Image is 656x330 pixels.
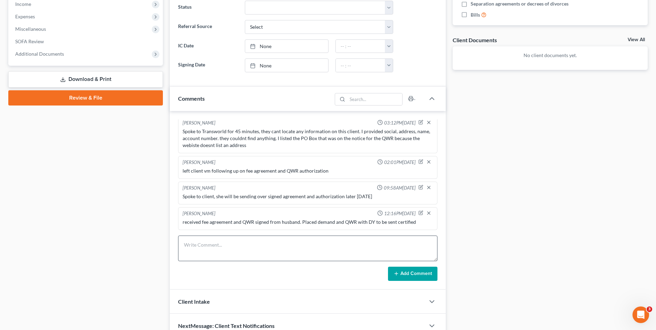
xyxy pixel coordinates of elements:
[336,59,385,72] input: -- : --
[10,35,163,48] a: SOFA Review
[347,93,402,105] input: Search...
[245,59,328,72] a: None
[632,306,649,323] iframe: Intercom live chat
[458,52,642,59] p: No client documents yet.
[15,38,44,44] span: SOFA Review
[15,13,35,19] span: Expenses
[15,26,46,32] span: Miscellaneous
[178,95,205,102] span: Comments
[388,267,437,281] button: Add Comment
[384,120,416,126] span: 03:12PM[DATE]
[178,322,275,329] span: NextMessage: Client Text Notifications
[15,1,31,7] span: Income
[384,185,416,191] span: 09:58AM[DATE]
[178,298,210,305] span: Client Intake
[453,36,497,44] div: Client Documents
[15,51,64,57] span: Additional Documents
[471,0,569,7] span: Separation agreements or decrees of divorces
[471,11,480,18] span: Bills
[384,210,416,217] span: 12:16PM[DATE]
[183,167,433,174] div: left client vm following up on fee agreement and QWR authorization
[183,159,215,166] div: [PERSON_NAME]
[8,71,163,88] a: Download & Print
[175,1,241,15] label: Status
[336,40,385,53] input: -- : --
[628,37,645,42] a: View All
[175,20,241,34] label: Referral Source
[183,185,215,192] div: [PERSON_NAME]
[183,120,215,127] div: [PERSON_NAME]
[8,90,163,106] a: Review & File
[183,193,433,200] div: Spoke to client, she will be sending over signed agreement and authorization later [DATE]
[183,210,215,217] div: [PERSON_NAME]
[384,159,416,166] span: 02:01PM[DATE]
[175,58,241,72] label: Signing Date
[245,40,328,53] a: None
[183,128,433,149] div: Spoke to Transworld for 45 minutes, they cant locate any information on this client. I provided s...
[647,306,652,312] span: 3
[183,219,433,226] div: received fee agreement and QWR signed from husband. Placed demand and QWR with DY to be sent cert...
[175,39,241,53] label: IC Date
